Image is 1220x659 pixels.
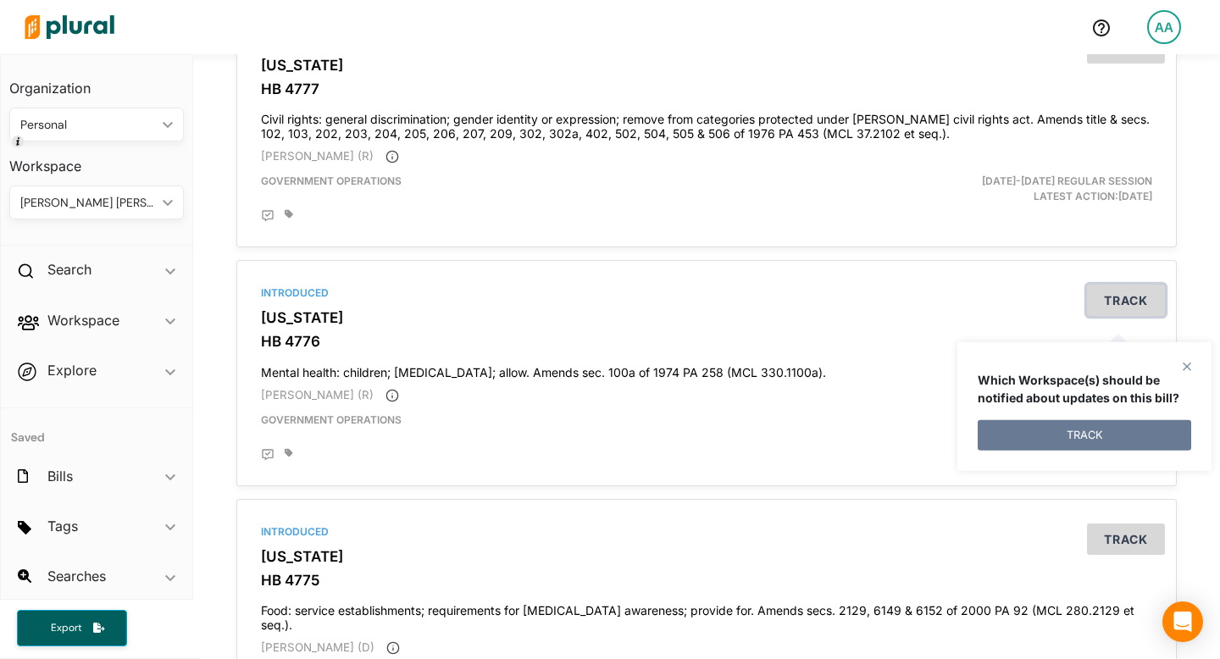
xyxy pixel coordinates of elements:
div: Personal [20,116,156,134]
button: Track [1087,285,1165,316]
h2: Bills [47,467,73,485]
h2: Tags [47,517,78,535]
p: Which Workspace(s) should be notified about updates on this bill? [978,371,1191,407]
div: Add Position Statement [261,448,274,462]
h2: Workspace [47,311,119,329]
h3: [US_STATE] [261,548,1152,565]
h3: Workspace [9,141,184,179]
h3: [US_STATE] [261,57,1152,74]
div: Open Intercom Messenger [1162,601,1203,642]
h2: Explore [47,361,97,379]
h4: Saved [1,408,192,450]
h2: Search [47,260,91,279]
div: Introduced [261,285,1152,301]
button: Track [1087,523,1165,555]
span: GOVERNMENT OPERATIONS [261,174,402,187]
h3: [US_STATE] [261,309,1152,326]
div: AA [1147,10,1181,44]
span: [PERSON_NAME] (R) [261,388,374,401]
div: Latest Action: [DATE] [859,413,1165,443]
h3: HB 4776 [261,333,1152,350]
div: Latest Action: [DATE] [859,174,1165,204]
h3: HB 4777 [261,80,1152,97]
div: [PERSON_NAME] [PERSON_NAME]-MUTAKALLIM [20,194,156,212]
div: Add tags [285,209,293,219]
div: Add Position Statement [261,209,274,223]
h3: Organization [9,64,184,101]
div: Introduced [261,524,1152,540]
span: GOVERNMENT OPERATIONS [261,413,402,426]
h4: Mental health: children; [MEDICAL_DATA]; allow. Amends sec. 100a of 1974 PA 258 (MCL 330.1100a). [261,357,1152,380]
button: Export [17,610,127,646]
button: TRACK [978,420,1191,451]
span: [PERSON_NAME] (D) [261,640,374,654]
span: Export [39,621,93,635]
span: [PERSON_NAME] (R) [261,149,374,163]
h4: Civil rights: general discrimination; gender identity or expression; remove from categories prote... [261,104,1152,141]
a: AA [1134,3,1195,51]
div: Tooltip anchor [10,134,25,149]
h4: Food: service establishments; requirements for [MEDICAL_DATA] awareness; provide for. Amends secs... [261,595,1152,633]
div: Add tags [285,448,293,458]
h3: HB 4775 [261,572,1152,589]
h2: Searches [47,567,106,585]
span: [DATE]-[DATE] Regular Session [982,174,1152,187]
